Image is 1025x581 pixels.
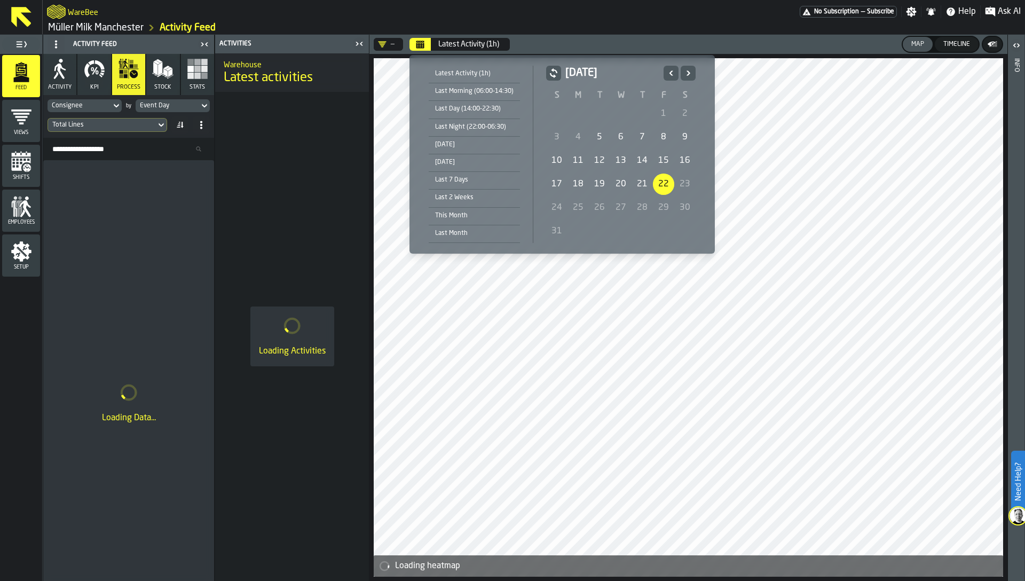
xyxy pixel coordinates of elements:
[546,197,567,218] div: 24
[546,127,567,148] div: Sunday, August 3, 2025
[546,221,567,242] div: 31
[632,174,653,195] div: 21
[610,197,632,218] div: Wednesday, August 27, 2025
[674,174,696,195] div: Saturday, August 23, 2025
[610,174,632,195] div: 20
[610,127,632,148] div: Wednesday, August 6, 2025
[567,127,589,148] div: Monday, August 4, 2025
[546,197,567,218] div: Sunday, August 24, 2025
[546,174,567,195] div: Sunday, August 17, 2025
[565,66,659,81] h2: [DATE]
[418,64,706,245] div: Select date range Select date range
[567,174,589,195] div: Monday, August 18, 2025
[546,174,567,195] div: 17
[632,197,653,218] div: 28
[610,150,632,171] div: Wednesday, August 13, 2025
[429,192,520,203] div: Last 2 Weeks
[567,150,589,171] div: 11
[674,197,696,218] div: Saturday, August 30, 2025
[589,150,610,171] div: Tuesday, August 12, 2025
[632,174,653,195] div: Thursday, August 21, 2025
[567,197,589,218] div: Monday, August 25, 2025
[610,197,632,218] div: 27
[632,89,653,102] th: T
[681,66,696,81] button: Next
[589,150,610,171] div: 12
[610,127,632,148] div: 6
[429,227,520,239] div: Last Month
[546,66,696,243] div: August 2025
[429,68,520,80] div: Latest Activity (1h)
[546,150,567,171] div: Sunday, August 10, 2025
[567,127,589,148] div: 4
[653,174,674,195] div: Today, Selected Date: Friday, August 22, 2025, Friday, August 22, 2025 selected, Last available date
[567,197,589,218] div: 25
[546,66,561,81] button: button-
[653,150,674,171] div: 15
[632,150,653,171] div: 14
[674,150,696,171] div: 16
[429,103,520,115] div: Last Day (14:00-22:30)
[632,127,653,148] div: 7
[664,66,679,81] button: Previous
[429,121,520,133] div: Last Night (22:00-06:30)
[610,174,632,195] div: Wednesday, August 20, 2025
[429,210,520,222] div: This Month
[674,127,696,148] div: 9
[674,127,696,148] div: Saturday, August 9, 2025
[546,89,696,243] table: August 2025
[674,103,696,124] div: Saturday, August 2, 2025
[429,156,520,168] div: [DATE]
[546,89,567,102] th: S
[589,197,610,218] div: 26
[610,89,632,102] th: W
[653,197,674,218] div: Friday, August 29, 2025
[546,127,567,148] div: 3
[429,174,520,186] div: Last 7 Days
[674,150,696,171] div: Saturday, August 16, 2025
[653,103,674,124] div: Friday, August 1, 2025
[632,150,653,171] div: Thursday, August 14, 2025
[674,197,696,218] div: 30
[610,150,632,171] div: 13
[589,127,610,148] div: Tuesday, August 5, 2025, First available date
[674,174,696,195] div: 23
[653,89,674,102] th: F
[653,127,674,148] div: 8
[429,139,520,151] div: [DATE]
[589,174,610,195] div: Tuesday, August 19, 2025
[429,85,520,97] div: Last Morning (06:00-14:30)
[653,197,674,218] div: 29
[1012,452,1024,512] label: Need Help?
[653,103,674,124] div: 1
[546,150,567,171] div: 10
[589,174,610,195] div: 19
[567,174,589,195] div: 18
[632,197,653,218] div: Thursday, August 28, 2025
[589,89,610,102] th: T
[546,221,567,242] div: Sunday, August 31, 2025
[632,127,653,148] div: Thursday, August 7, 2025
[589,127,610,148] div: 5
[567,89,589,102] th: M
[653,150,674,171] div: Friday, August 15, 2025
[674,103,696,124] div: 2
[589,197,610,218] div: Tuesday, August 26, 2025
[674,89,696,102] th: S
[567,150,589,171] div: Monday, August 11, 2025
[653,174,674,195] div: 22
[653,127,674,148] div: Friday, August 8, 2025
